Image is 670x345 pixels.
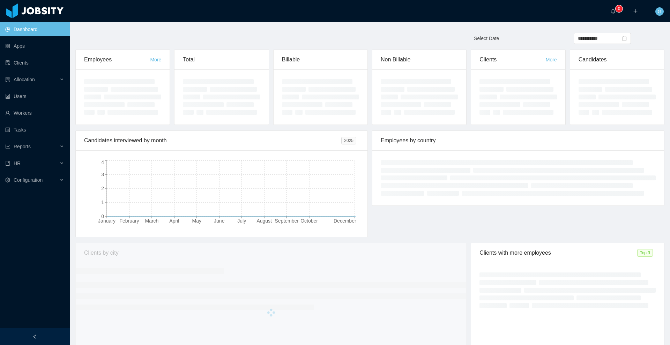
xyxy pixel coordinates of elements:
[622,36,627,41] i: icon: calendar
[334,218,356,224] tspan: December
[5,89,64,103] a: icon: robotUsers
[611,9,616,14] i: icon: bell
[14,160,21,166] span: HR
[169,218,179,224] tspan: April
[14,144,31,149] span: Reports
[183,50,260,69] div: Total
[275,218,299,224] tspan: September
[214,218,225,224] tspan: June
[5,39,64,53] a: icon: appstoreApps
[5,56,64,70] a: icon: auditClients
[98,218,116,224] tspan: January
[150,57,161,62] a: More
[633,9,638,14] i: icon: plus
[256,218,272,224] tspan: August
[300,218,318,224] tspan: October
[5,22,64,36] a: icon: pie-chartDashboard
[192,218,201,224] tspan: May
[237,218,246,224] tspan: July
[119,218,139,224] tspan: February
[101,186,104,191] tspan: 2
[616,5,623,12] sup: 0
[479,50,545,69] div: Clients
[546,57,557,62] a: More
[579,50,656,69] div: Candidates
[5,161,10,166] i: icon: book
[84,131,341,150] div: Candidates interviewed by month
[381,50,458,69] div: Non Billable
[381,131,656,150] div: Employees by country
[5,77,10,82] i: icon: solution
[474,36,499,41] span: Select Date
[479,243,637,263] div: Clients with more employees
[84,50,150,69] div: Employees
[101,213,104,219] tspan: 0
[14,177,43,183] span: Configuration
[14,77,35,82] span: Allocation
[101,172,104,177] tspan: 3
[658,7,662,16] span: G
[5,123,64,137] a: icon: profileTasks
[101,159,104,165] tspan: 4
[145,218,158,224] tspan: March
[5,144,10,149] i: icon: line-chart
[282,50,359,69] div: Billable
[5,178,10,182] i: icon: setting
[101,200,104,205] tspan: 1
[341,137,356,144] span: 2025
[5,106,64,120] a: icon: userWorkers
[637,249,653,257] span: Top 3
